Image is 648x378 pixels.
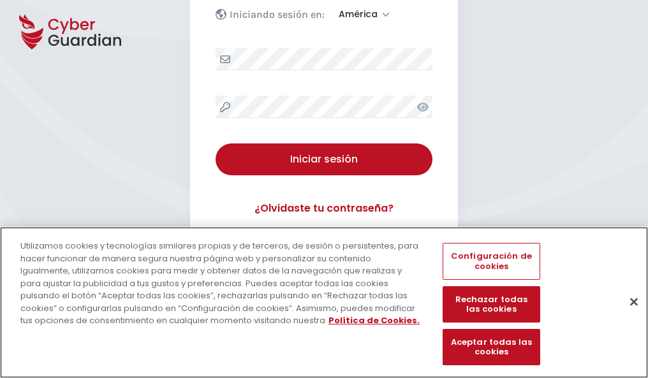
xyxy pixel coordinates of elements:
button: Rechazar todas las cookies [443,286,540,323]
a: Más información sobre su privacidad, se abre en una nueva pestaña [328,314,420,326]
div: Iniciar sesión [225,152,423,167]
button: Iniciar sesión [216,143,432,175]
div: Utilizamos cookies y tecnologías similares propias y de terceros, de sesión o persistentes, para ... [20,240,423,327]
button: Aceptar todas las cookies [443,329,540,365]
button: Configuración de cookies, Abre el cuadro de diálogo del centro de preferencias. [443,243,540,279]
a: ¿Olvidaste tu contraseña? [216,201,432,216]
button: Cerrar [620,287,648,316]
